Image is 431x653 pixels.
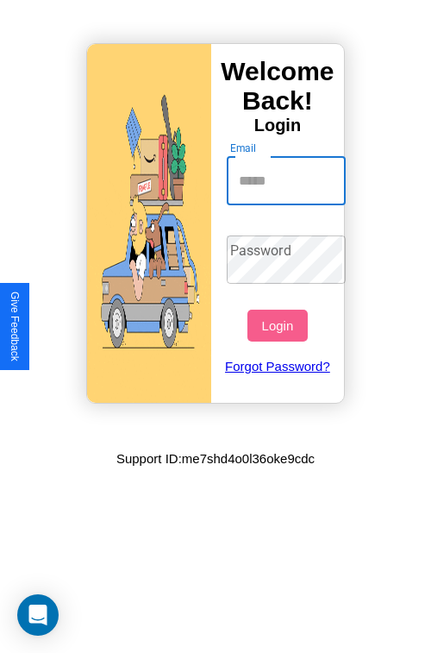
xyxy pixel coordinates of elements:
div: Give Feedback [9,292,21,361]
div: Open Intercom Messenger [17,594,59,636]
p: Support ID: me7shd4o0l36oke9cdc [116,447,315,470]
button: Login [247,310,307,342]
img: gif [87,44,211,403]
h3: Welcome Back! [211,57,344,116]
h4: Login [211,116,344,135]
label: Email [230,141,257,155]
a: Forgot Password? [218,342,338,391]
